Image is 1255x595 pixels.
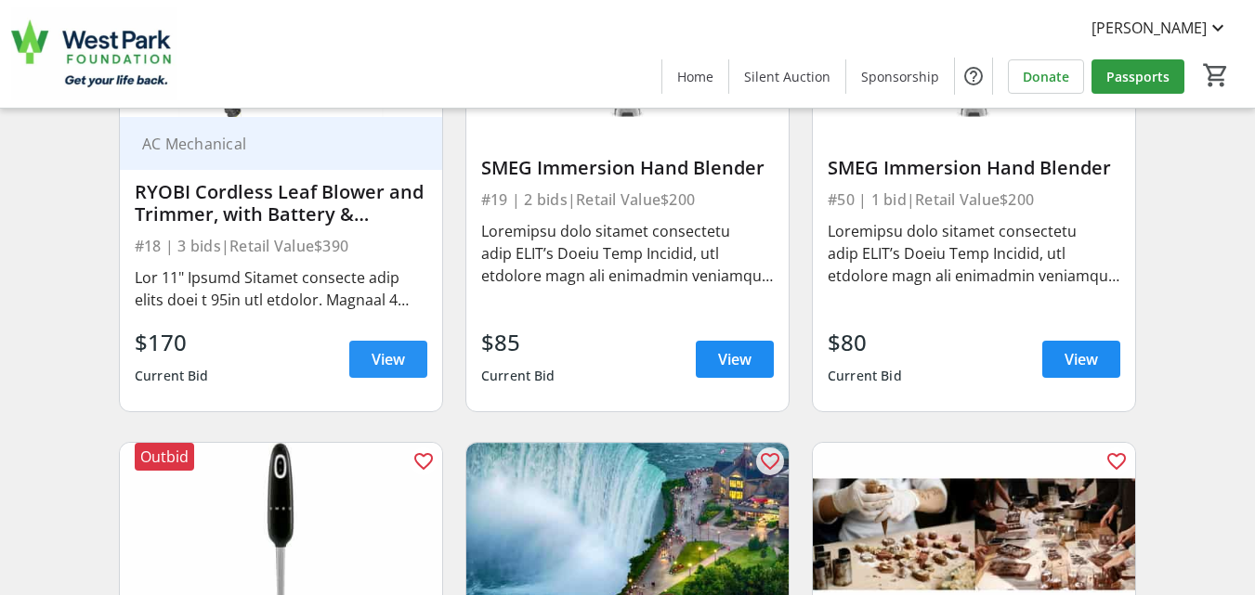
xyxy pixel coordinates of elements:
span: Passports [1106,67,1170,86]
div: Loremipsu dolo sitamet consectetu adip ELIT’s Doeiu Temp Incidid, utl etdolore magn ali enimadmin... [828,220,1120,287]
span: Donate [1023,67,1069,86]
span: [PERSON_NAME] [1092,17,1207,39]
mat-icon: favorite_outline [1105,450,1128,472]
button: Help [955,58,992,95]
div: Loremipsu dolo sitamet consectetu adip ELIT’s Doeiu Temp Incidid, utl etdolore magn ali enimadmin... [481,220,774,287]
span: View [1065,348,1098,370]
mat-icon: favorite_outline [759,450,781,472]
div: Current Bid [481,359,556,393]
div: Outbid [135,443,194,471]
button: Cart [1199,58,1233,92]
div: #50 | 1 bid | Retail Value $200 [828,187,1120,213]
button: [PERSON_NAME] [1077,13,1244,43]
a: Home [662,59,728,94]
div: SMEG Immersion Hand Blender [828,157,1120,179]
span: Silent Auction [744,67,830,86]
span: Home [677,67,713,86]
a: View [1042,341,1120,378]
div: AC Mechanical [135,135,405,153]
mat-icon: favorite_outline [412,450,435,472]
div: SMEG Immersion Hand Blender [481,157,774,179]
div: RYOBI Cordless Leaf Blower and Trimmer, with Battery & Charger [135,181,427,226]
span: View [718,348,752,370]
span: View [372,348,405,370]
div: Lor 11" Ipsumd Sitamet consecte adip elits doei t 95in utl etdolor. Magnaal 4 enim ad minimve qui... [135,266,427,311]
div: Current Bid [828,359,902,393]
span: Sponsorship [861,67,939,86]
a: Passports [1092,59,1184,94]
div: $80 [828,326,902,359]
div: #19 | 2 bids | Retail Value $200 [481,187,774,213]
a: Sponsorship [846,59,954,94]
div: #18 | 3 bids | Retail Value $390 [135,233,427,259]
a: Silent Auction [729,59,845,94]
a: Donate [1008,59,1084,94]
div: $170 [135,326,209,359]
a: View [696,341,774,378]
div: Current Bid [135,359,209,393]
div: $85 [481,326,556,359]
a: View [349,341,427,378]
img: West Park Healthcare Centre Foundation's Logo [11,7,176,100]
